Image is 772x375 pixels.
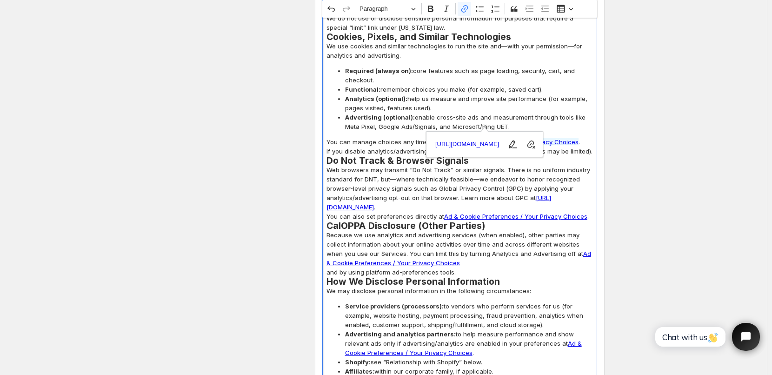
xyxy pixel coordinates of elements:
[345,340,582,356] a: Ad & Cookie Preferences / Your Privacy Choices
[345,329,593,357] span: to help measure performance and show relevant ads only if advertising/analytics are enabled in yo...
[433,139,502,150] span: [URL][DOMAIN_NAME]
[345,357,593,367] span: see “Relationship with Shopify” below.
[326,41,593,60] p: We use cookies and similar technologies to run the site and—with your permission—for analytics an...
[326,194,551,211] a: [URL][DOMAIN_NAME]
[359,3,408,14] span: Paragraph
[326,277,593,286] h2: How We Disclose Personal Information
[326,156,593,165] h2: Do Not Track & Browser Signals
[432,137,503,152] a: [URL][DOMAIN_NAME]
[345,95,407,102] strong: Analytics (optional):
[345,330,456,338] strong: Advertising and analytics partners:
[345,94,593,113] span: help us measure and improve site performance (for example, pages visited, features used).
[326,212,593,221] p: You can also set preferences directly at .
[355,2,419,16] button: Paragraph, Heading
[645,315,768,359] iframe: Tidio Chat
[345,85,593,94] span: remember choices you make (for example, saved cart).
[345,67,413,74] strong: Required (always on):
[326,32,593,41] h2: Cookies, Pixels, and Similar Technologies
[326,230,593,277] p: Because we use analytics and advertising services (when enabled), other parties may collect infor...
[345,302,444,310] strong: Service providers (processors):
[326,286,593,295] p: We may disclose personal information in the following circumstances:
[345,86,380,93] strong: Functional:
[326,250,591,267] a: Ad & Cookie Preferences / Your Privacy Choices
[345,66,593,85] span: core features such as page loading, security, cart, and checkout.
[326,13,593,32] p: We do not use or disclose sensitive personal information for purposes that require a special “lim...
[345,358,371,366] strong: Shopify:
[345,114,415,121] strong: Advertising (optional):
[444,213,587,220] a: Ad & Cookie Preferences / Your Privacy Choices
[326,165,593,212] p: Web browsers may transmit “Do Not Track” or similar signals. There is no uniform industry standar...
[345,113,593,131] span: enable cross-site ads and measurement through tools like Meta Pixel, Google Ads/Signals, and Micr...
[326,137,593,156] p: You can manage choices any time at . If you disable analytics/advertising, those tags will not lo...
[345,368,374,375] strong: Affiliates:
[345,301,593,329] span: to vendors who perform services for us (for example, website hosting, payment processing, fraud p...
[326,221,593,230] h2: CalOPPA Disclosure (Other Parties)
